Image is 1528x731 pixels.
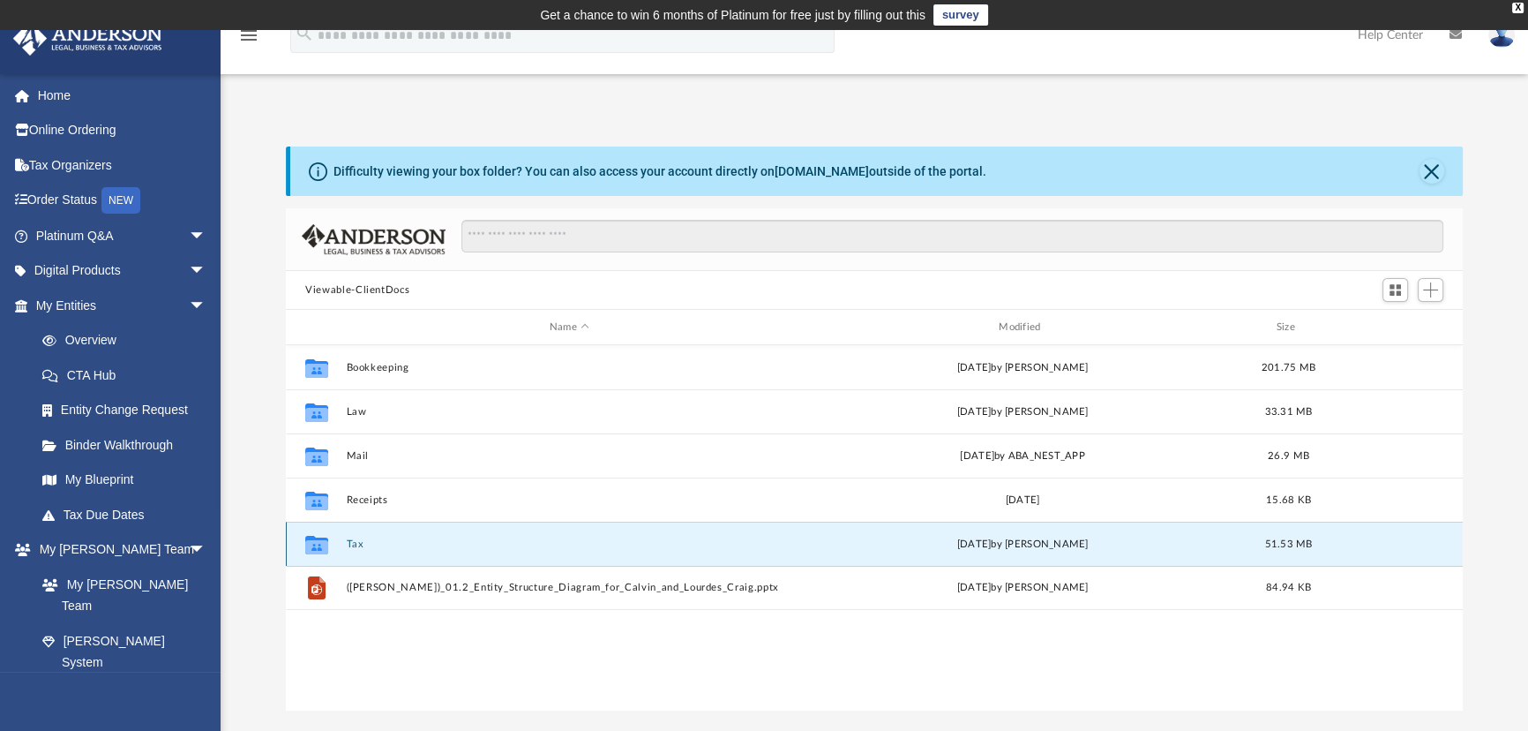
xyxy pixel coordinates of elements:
span: arrow_drop_down [189,532,224,569]
a: Tax Due Dates [25,497,233,532]
span: 201.75 MB [1262,363,1315,373]
div: by [PERSON_NAME] [800,537,1246,553]
button: ([PERSON_NAME])_01.2_Entity_Structure_Diagram_for_Calvin_and_Lourdes_Craig.pptx [347,582,792,593]
span: arrow_drop_down [189,288,224,324]
a: My Blueprint [25,463,224,498]
a: Order StatusNEW [12,183,233,219]
a: [DOMAIN_NAME] [775,164,869,178]
div: grid [286,345,1463,712]
span: 51.53 MB [1265,539,1313,549]
i: search [295,24,314,43]
i: menu [238,25,259,46]
a: Overview [25,323,233,358]
div: id [294,320,338,335]
a: Entity Change Request [25,393,233,428]
input: Search files and folders [461,220,1443,253]
button: Tax [347,539,792,550]
a: My Entitiesarrow_drop_down [12,288,233,323]
a: Home [12,78,233,113]
span: [DATE] [957,539,992,549]
a: Tax Organizers [12,147,233,183]
a: My [PERSON_NAME] Team [25,567,215,623]
a: [PERSON_NAME] System [25,623,224,680]
span: 33.31 MB [1265,407,1313,417]
button: Close [1419,159,1444,184]
div: [DATE] by [PERSON_NAME] [800,404,1246,420]
button: Viewable-ClientDocs [305,283,409,298]
div: [DATE] [800,493,1246,509]
span: 26.9 MB [1268,451,1309,461]
a: menu [238,34,259,46]
div: [DATE] by [PERSON_NAME] [800,360,1246,376]
div: [DATE] by ABA_NEST_APP [800,448,1246,464]
div: Name [346,320,792,335]
span: 15.68 KB [1266,495,1311,505]
a: Platinum Q&Aarrow_drop_down [12,218,233,253]
img: User Pic [1488,22,1515,48]
a: Digital Productsarrow_drop_down [12,253,233,289]
img: Anderson Advisors Platinum Portal [8,21,168,56]
div: id [1331,320,1455,335]
div: close [1512,3,1524,13]
button: Switch to Grid View [1382,278,1409,303]
a: Binder Walkthrough [25,427,233,463]
span: 84.94 KB [1266,583,1311,592]
button: Law [347,406,792,418]
div: Get a chance to win 6 months of Platinum for free just by filling out this [540,4,925,26]
a: My [PERSON_NAME] Teamarrow_drop_down [12,532,224,568]
div: Size [1254,320,1324,335]
div: NEW [101,187,140,214]
a: survey [933,4,988,26]
a: Online Ordering [12,113,233,148]
div: [DATE] by [PERSON_NAME] [800,580,1246,596]
button: Add [1418,278,1444,303]
div: Difficulty viewing your box folder? You can also access your account directly on outside of the p... [333,162,986,181]
span: arrow_drop_down [189,218,224,254]
button: Mail [347,450,792,462]
a: CTA Hub [25,358,233,393]
button: Receipts [347,494,792,506]
button: Bookkeeping [347,362,792,373]
span: arrow_drop_down [189,253,224,290]
div: Modified [799,320,1246,335]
